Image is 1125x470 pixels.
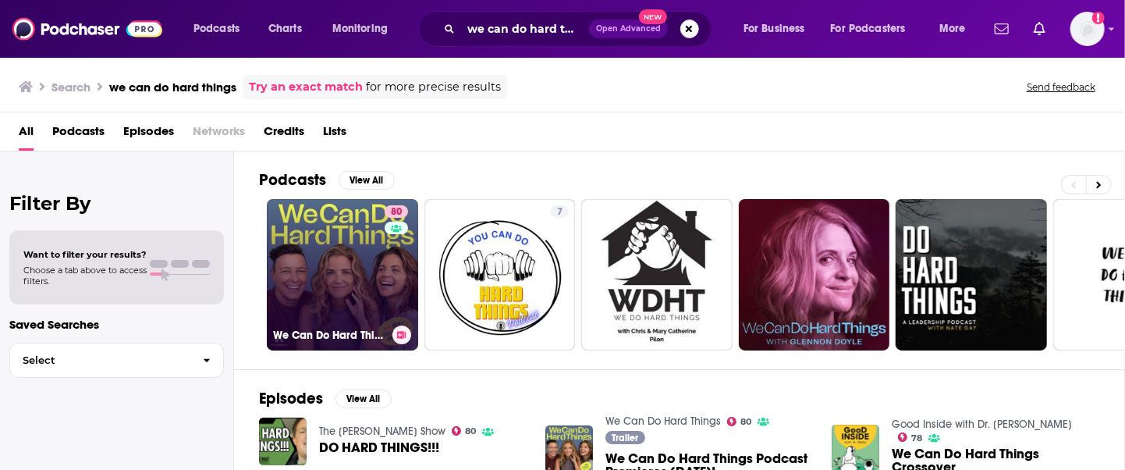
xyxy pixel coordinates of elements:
div: Search podcasts, credits, & more... [433,11,727,47]
h2: Episodes [259,389,323,408]
button: View All [335,390,392,408]
h2: Podcasts [259,170,326,190]
span: Podcasts [193,18,240,40]
a: Show notifications dropdown [988,16,1015,42]
a: 7 [551,205,569,218]
span: 80 [465,428,476,435]
a: Podcasts [52,119,105,151]
span: Open Advanced [596,25,661,33]
img: DO HARD THINGS!!! [259,418,307,465]
a: Lists [323,119,346,151]
a: The Russell Brunson Show [319,425,445,438]
a: 80We Can Do Hard Things [267,199,418,351]
button: open menu [321,16,408,41]
a: Credits [264,119,304,151]
button: View All [339,171,395,190]
span: Trailer [612,433,638,443]
a: 80 [727,417,752,426]
h3: We Can Do Hard Things [273,329,386,342]
span: Charts [268,18,302,40]
h3: we can do hard things [109,80,236,94]
a: 78 [898,433,923,442]
span: 80 [740,418,751,425]
button: Open AdvancedNew [589,20,668,38]
span: New [639,9,667,24]
a: Good Inside with Dr. Becky [892,418,1072,431]
span: 7 [557,205,562,220]
a: All [19,119,34,151]
span: Want to filter your results? [23,249,147,260]
span: Logged in as CaveHenricks [1070,12,1105,46]
input: Search podcasts, credits, & more... [461,16,589,41]
button: Select [9,343,224,378]
a: 7 [424,199,576,351]
img: User Profile [1070,12,1105,46]
span: For Business [743,18,805,40]
a: We Can Do Hard Things [605,415,721,428]
svg: Add a profile image [1092,12,1105,24]
a: DO HARD THINGS!!! [319,441,439,454]
a: 80 [452,426,477,436]
p: Saved Searches [9,317,224,332]
a: Episodes [123,119,174,151]
a: Try an exact match [249,78,363,96]
button: Show profile menu [1070,12,1105,46]
button: open menu [821,16,928,41]
span: Choose a tab above to access filters. [23,265,147,287]
a: Charts [258,16,311,41]
h2: Filter By [9,192,224,215]
h3: Search [51,80,90,94]
span: 80 [391,205,402,220]
span: 78 [911,435,922,442]
button: open menu [928,16,985,41]
button: open menu [733,16,825,41]
button: open menu [183,16,260,41]
a: PodcastsView All [259,170,395,190]
a: EpisodesView All [259,389,392,408]
span: More [939,18,966,40]
a: Show notifications dropdown [1027,16,1052,42]
span: Select [10,355,190,365]
span: for more precise results [366,78,501,96]
img: Podchaser - Follow, Share and Rate Podcasts [12,14,162,44]
span: Networks [193,119,245,151]
button: Send feedback [1022,80,1100,94]
span: For Podcasters [831,18,906,40]
a: 80 [385,205,408,218]
span: Monitoring [332,18,388,40]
